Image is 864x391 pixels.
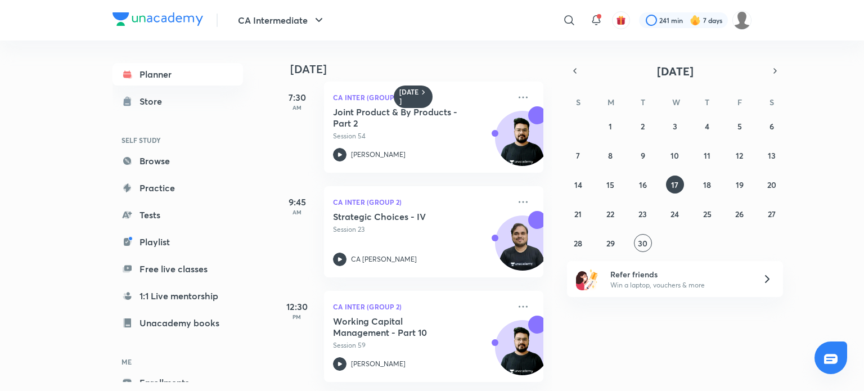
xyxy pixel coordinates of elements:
[698,205,716,223] button: September 25, 2025
[112,231,243,253] a: Playlist
[634,117,652,135] button: September 2, 2025
[112,352,243,371] h6: ME
[496,117,550,171] img: Avatar
[607,97,614,107] abbr: Monday
[705,97,709,107] abbr: Thursday
[732,11,751,30] img: dhanak
[601,176,619,194] button: September 15, 2025
[606,238,615,249] abbr: September 29, 2025
[731,205,749,223] button: September 26, 2025
[634,205,652,223] button: September 23, 2025
[767,179,776,190] abbr: September 20, 2025
[274,91,319,104] h5: 7:30
[112,150,243,172] a: Browse
[333,300,510,313] p: CA Inter (Group 2)
[670,209,679,219] abbr: September 24, 2025
[274,195,319,209] h5: 9:45
[112,12,203,26] img: Company Logo
[610,280,749,290] p: Win a laptop, vouchers & more
[333,131,510,141] p: Session 54
[634,234,652,252] button: September 30, 2025
[763,146,781,164] button: September 13, 2025
[574,238,582,249] abbr: September 28, 2025
[703,209,712,219] abbr: September 25, 2025
[351,150,406,160] p: [PERSON_NAME]
[731,176,749,194] button: September 19, 2025
[768,209,776,219] abbr: September 27, 2025
[666,117,684,135] button: September 3, 2025
[601,205,619,223] button: September 22, 2025
[731,117,749,135] button: September 5, 2025
[768,150,776,161] abbr: September 13, 2025
[274,209,319,215] p: AM
[139,95,169,108] div: Store
[634,146,652,164] button: September 9, 2025
[496,326,550,380] img: Avatar
[639,179,647,190] abbr: September 16, 2025
[616,15,626,25] img: avatar
[274,313,319,320] p: PM
[737,97,742,107] abbr: Friday
[666,205,684,223] button: September 24, 2025
[576,268,598,290] img: referral
[333,224,510,235] p: Session 23
[673,121,677,132] abbr: September 3, 2025
[569,176,587,194] button: September 14, 2025
[698,117,716,135] button: September 4, 2025
[399,88,419,106] h6: [DATE]
[576,150,580,161] abbr: September 7, 2025
[112,12,203,29] a: Company Logo
[672,97,680,107] abbr: Wednesday
[670,150,679,161] abbr: September 10, 2025
[583,63,767,79] button: [DATE]
[290,62,555,76] h4: [DATE]
[638,238,647,249] abbr: September 30, 2025
[666,176,684,194] button: September 17, 2025
[351,359,406,369] p: [PERSON_NAME]
[609,121,612,132] abbr: September 1, 2025
[112,63,243,86] a: Planner
[703,179,711,190] abbr: September 18, 2025
[112,131,243,150] h6: SELF STUDY
[576,97,580,107] abbr: Sunday
[112,204,243,226] a: Tests
[763,117,781,135] button: September 6, 2025
[608,150,613,161] abbr: September 8, 2025
[231,9,332,32] button: CA Intermediate
[737,121,742,132] abbr: September 5, 2025
[112,285,243,307] a: 1:1 Live mentorship
[610,268,749,280] h6: Refer friends
[641,97,645,107] abbr: Tuesday
[641,121,645,132] abbr: September 2, 2025
[690,15,701,26] img: streak
[112,90,243,113] a: Store
[574,209,582,219] abbr: September 21, 2025
[333,195,510,209] p: CA Inter (Group 2)
[763,205,781,223] button: September 27, 2025
[735,209,744,219] abbr: September 26, 2025
[704,150,710,161] abbr: September 11, 2025
[333,211,473,222] h5: Strategic Choices - IV
[601,234,619,252] button: September 29, 2025
[274,104,319,111] p: AM
[666,146,684,164] button: September 10, 2025
[112,177,243,199] a: Practice
[671,179,678,190] abbr: September 17, 2025
[634,176,652,194] button: September 16, 2025
[601,117,619,135] button: September 1, 2025
[657,64,694,79] span: [DATE]
[569,234,587,252] button: September 28, 2025
[112,312,243,334] a: Unacademy books
[574,179,582,190] abbr: September 14, 2025
[769,121,774,132] abbr: September 6, 2025
[112,258,243,280] a: Free live classes
[731,146,749,164] button: September 12, 2025
[736,179,744,190] abbr: September 19, 2025
[763,176,781,194] button: September 20, 2025
[612,11,630,29] button: avatar
[333,106,473,129] h5: Joint Product & By Products - Part 2
[601,146,619,164] button: September 8, 2025
[698,146,716,164] button: September 11, 2025
[698,176,716,194] button: September 18, 2025
[641,150,645,161] abbr: September 9, 2025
